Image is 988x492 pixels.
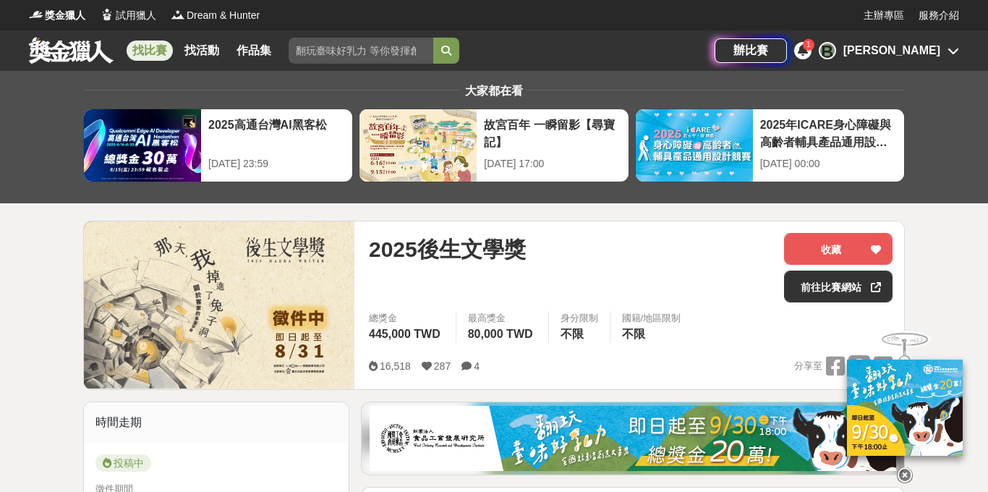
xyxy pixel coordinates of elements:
a: 主辦專區 [864,8,904,23]
span: 分享至 [794,355,822,377]
div: 身分限制 [561,311,598,326]
img: ff197300-f8ee-455f-a0ae-06a3645bc375.jpg [847,357,963,454]
span: Dream & Hunter [187,8,260,23]
a: 找比賽 [127,41,173,61]
span: 大家都在看 [461,85,527,97]
span: 445,000 TWD [369,328,440,340]
span: 2025後生文學獎 [369,233,526,266]
div: [DATE] 00:00 [760,156,897,171]
img: Logo [171,7,185,22]
span: 80,000 TWD [468,328,533,340]
a: Logo獎金獵人 [29,8,85,23]
button: 收藏 [784,233,893,265]
div: [DATE] 23:59 [208,156,345,171]
span: 獎金獵人 [45,8,85,23]
a: 2025高通台灣AI黑客松[DATE] 23:59 [83,109,353,182]
div: [PERSON_NAME] [843,42,940,59]
input: 翻玩臺味好乳力 等你發揮創意！ [289,38,433,64]
div: 2025高通台灣AI黑客松 [208,116,345,149]
a: 服務介紹 [919,8,959,23]
span: 不限 [622,328,645,340]
span: 1 [806,41,811,48]
span: 4 [474,360,480,372]
img: Cover Image [84,221,354,389]
div: 故宮百年 一瞬留影【尋寶記】 [484,116,621,149]
a: 2025年ICARE身心障礙與高齡者輔具產品通用設計競賽[DATE] 00:00 [635,109,905,182]
div: 時間走期 [84,402,349,443]
a: Logo試用獵人 [100,8,156,23]
span: 總獎金 [369,311,444,326]
img: Logo [100,7,114,22]
div: 國籍/地區限制 [622,311,681,326]
a: 前往比賽網站 [784,271,893,302]
span: 16,518 [380,360,411,372]
img: b0ef2173-5a9d-47ad-b0e3-de335e335c0a.jpg [370,406,896,471]
span: 不限 [561,328,584,340]
a: 作品集 [231,41,277,61]
div: B [819,42,836,59]
a: 辦比賽 [715,38,787,63]
a: 找活動 [179,41,225,61]
span: 投稿中 [95,454,151,472]
a: 故宮百年 一瞬留影【尋寶記】[DATE] 17:00 [359,109,629,182]
img: Logo [29,7,43,22]
div: 2025年ICARE身心障礙與高齡者輔具產品通用設計競賽 [760,116,897,149]
div: [DATE] 17:00 [484,156,621,171]
a: LogoDream & Hunter [171,8,260,23]
span: 試用獵人 [116,8,156,23]
span: 最高獎金 [468,311,537,326]
span: 287 [434,360,451,372]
